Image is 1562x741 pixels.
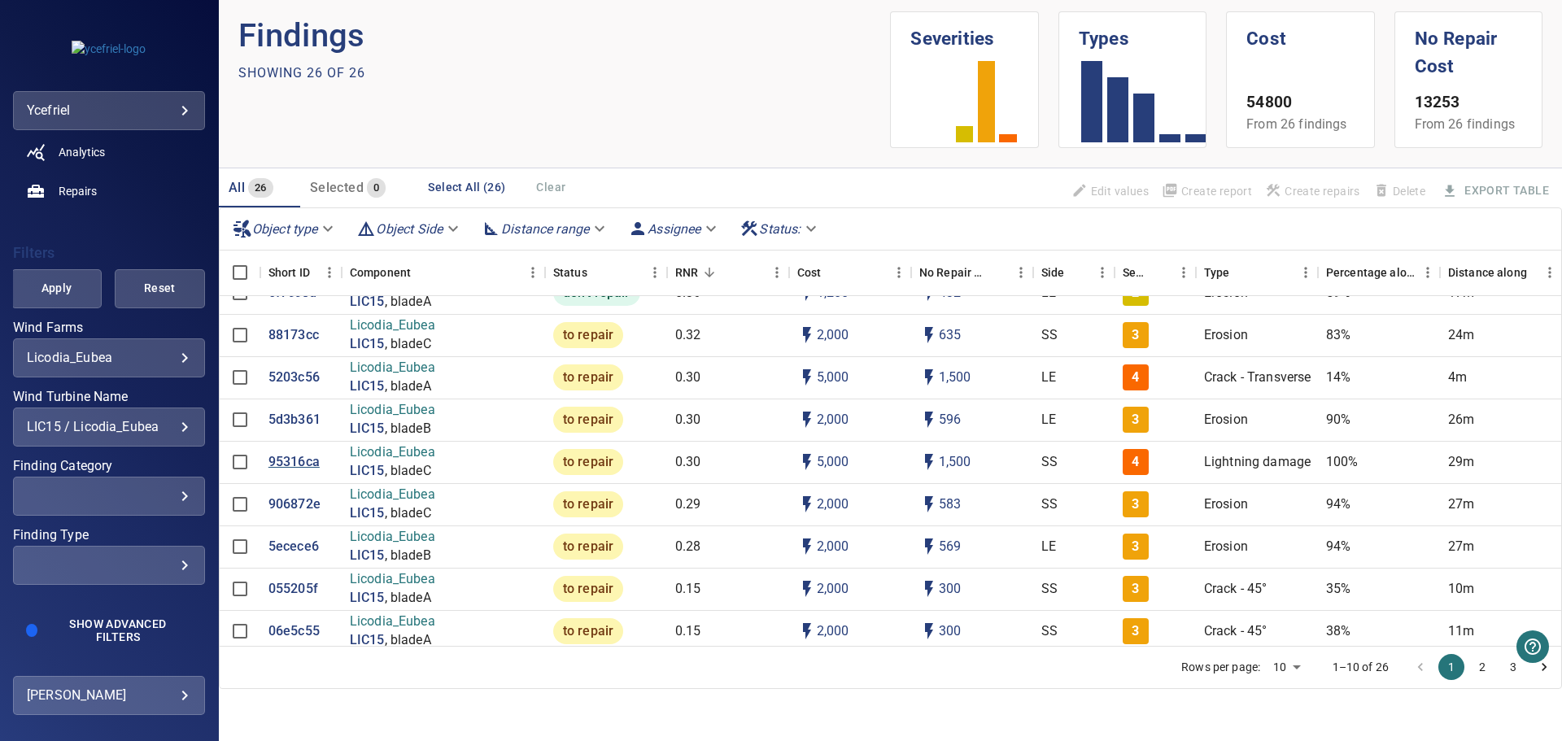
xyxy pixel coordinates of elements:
p: LIC15 [350,504,385,523]
p: 569 [939,538,961,556]
svg: Auto cost [797,452,817,472]
p: Findings [238,11,891,60]
button: Menu [1416,260,1440,285]
p: 3 [1132,622,1139,641]
h1: No Repair Cost [1415,12,1522,80]
label: Finding Category [13,460,205,473]
p: 3 [1132,411,1139,429]
div: Licodia_Eubea [27,350,191,365]
h1: Cost [1246,12,1354,53]
p: SS [1041,622,1058,641]
p: 54800 [1246,91,1354,115]
button: Menu [887,260,911,285]
span: to repair [553,495,623,514]
div: Status: [733,215,827,243]
a: LIC15 [350,589,385,608]
div: The base labour and equipment costs to repair the finding. Does not include the loss of productio... [797,250,822,295]
p: , bladeA [385,377,431,396]
span: 0 [367,179,386,198]
a: 055205f [268,580,318,599]
button: Select All (26) [421,172,512,203]
button: Sort [986,261,1009,284]
div: RNR [667,250,789,295]
button: Menu [317,260,342,285]
h4: Filters [13,245,205,261]
p: 83% [1326,326,1350,345]
p: 0.30 [675,411,701,429]
div: Type [1196,250,1318,295]
p: 2,000 [817,411,849,429]
svg: Auto cost [797,621,817,641]
p: LE [1041,411,1056,429]
div: Component [342,250,545,295]
svg: Auto impact [919,368,939,387]
div: ycefriel [13,91,205,130]
p: Crack - 45° [1204,580,1267,599]
span: to repair [553,368,623,387]
a: LIC15 [350,293,385,312]
span: Analytics [59,144,105,160]
div: Finding Type [13,546,205,585]
p: Showing 26 of 26 [238,63,365,83]
button: Show Advanced Filters [44,611,192,650]
p: 14% [1326,368,1350,387]
a: LIC15 [350,462,385,481]
button: Menu [765,260,789,285]
p: LE [1041,368,1056,387]
svg: Auto impact [919,621,939,641]
span: From 26 findings [1415,116,1515,132]
p: Licodia_Eubea [350,401,435,420]
span: to repair [553,580,623,599]
p: 5ecece6 [268,538,319,556]
p: 4 [1132,368,1139,387]
p: 27m [1448,538,1474,556]
p: 4m [1448,368,1467,387]
button: Go to page 3 [1500,654,1526,680]
button: Go to next page [1531,654,1557,680]
p: 11m [1448,622,1474,641]
p: , bladeA [385,293,431,312]
p: 1,500 [939,368,971,387]
p: 06e5c55 [268,622,320,641]
p: 26m [1448,411,1474,429]
p: 0.15 [675,580,701,599]
div: Severity [1123,250,1149,295]
div: [PERSON_NAME] [27,682,191,708]
div: Status [545,250,667,295]
div: Short ID [260,250,342,295]
em: Assignee [648,221,700,237]
div: ycefriel [27,98,191,124]
img: ycefriel-logo [72,41,146,57]
p: Rows per page: [1181,659,1260,675]
button: Menu [1538,260,1562,285]
svg: Auto cost [797,410,817,429]
svg: Auto cost [797,325,817,345]
p: SS [1041,580,1058,599]
p: 100% [1326,453,1359,472]
svg: Auto impact [919,495,939,514]
p: 5,000 [817,453,849,472]
a: LIC15 [350,547,385,565]
svg: Auto cost [797,495,817,514]
p: 3 [1132,495,1139,514]
p: Erosion [1204,538,1248,556]
h1: Types [1079,12,1186,53]
svg: Auto impact [919,537,939,556]
p: Lightning damage [1204,453,1311,472]
svg: Auto impact [919,325,939,345]
p: 29m [1448,453,1474,472]
p: 94% [1326,495,1350,514]
p: 35% [1326,580,1350,599]
p: Licodia_Eubea [350,486,435,504]
span: to repair [553,326,623,345]
a: 88173cc [268,326,319,345]
p: LIC15 [350,335,385,354]
p: , bladeC [385,504,431,523]
p: SS [1041,326,1058,345]
span: All [229,180,245,195]
p: 596 [939,411,961,429]
a: analytics noActive [13,133,205,172]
